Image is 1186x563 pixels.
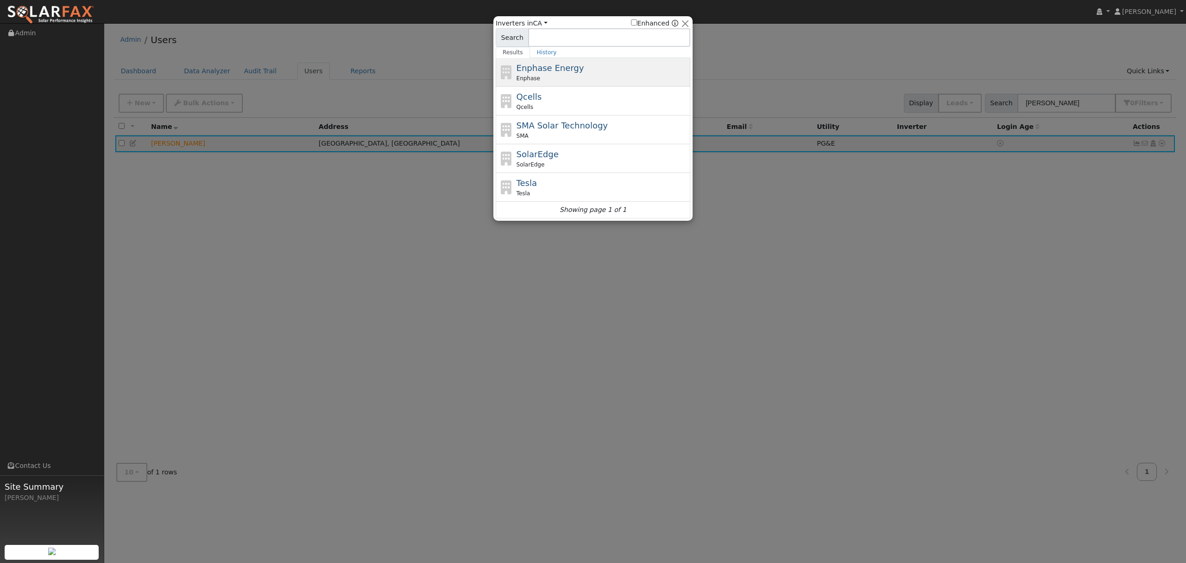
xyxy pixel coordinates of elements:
span: SolarEdge [517,160,545,169]
span: Qcells [517,92,542,102]
span: Tesla [517,178,537,188]
input: Enhanced [631,19,637,26]
span: Search [496,28,529,47]
a: Enhanced Providers [672,19,678,27]
span: Inverters in [496,19,548,28]
label: Enhanced [631,19,669,28]
a: CA [533,19,547,27]
span: SolarEdge [517,149,559,159]
span: Site Summary [5,480,99,493]
span: Enphase Energy [517,63,584,73]
span: SMA [517,132,529,140]
span: Tesla [517,189,530,198]
span: Qcells [517,103,533,111]
a: History [530,47,564,58]
div: [PERSON_NAME] [5,493,99,503]
a: Results [496,47,530,58]
span: SMA Solar Technology [517,121,608,130]
span: Show enhanced providers [631,19,678,28]
i: Showing page 1 of 1 [560,205,626,215]
span: Enphase [517,74,540,83]
img: retrieve [48,548,56,555]
img: SolarFax [7,5,94,25]
span: [PERSON_NAME] [1122,8,1176,15]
